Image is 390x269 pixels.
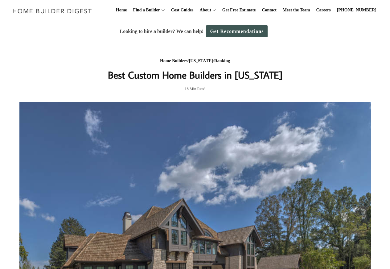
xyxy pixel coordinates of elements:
a: [US_STATE] [189,59,213,63]
a: Ranking [214,59,230,63]
a: Find a Builder [131,0,160,20]
h1: Best Custom Home Builders in [US_STATE] [72,67,318,82]
a: Home [113,0,129,20]
a: About [197,0,211,20]
a: Get Free Estimate [220,0,258,20]
a: Get Recommendations [206,25,268,37]
div: / / [72,57,318,65]
a: Contact [259,0,279,20]
a: Careers [314,0,333,20]
a: [PHONE_NUMBER] [335,0,379,20]
img: Home Builder Digest [10,5,95,17]
span: 18 Min Read [185,85,205,92]
a: Home Builders [160,59,188,63]
a: Meet the Team [280,0,313,20]
a: Cost Guides [169,0,196,20]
